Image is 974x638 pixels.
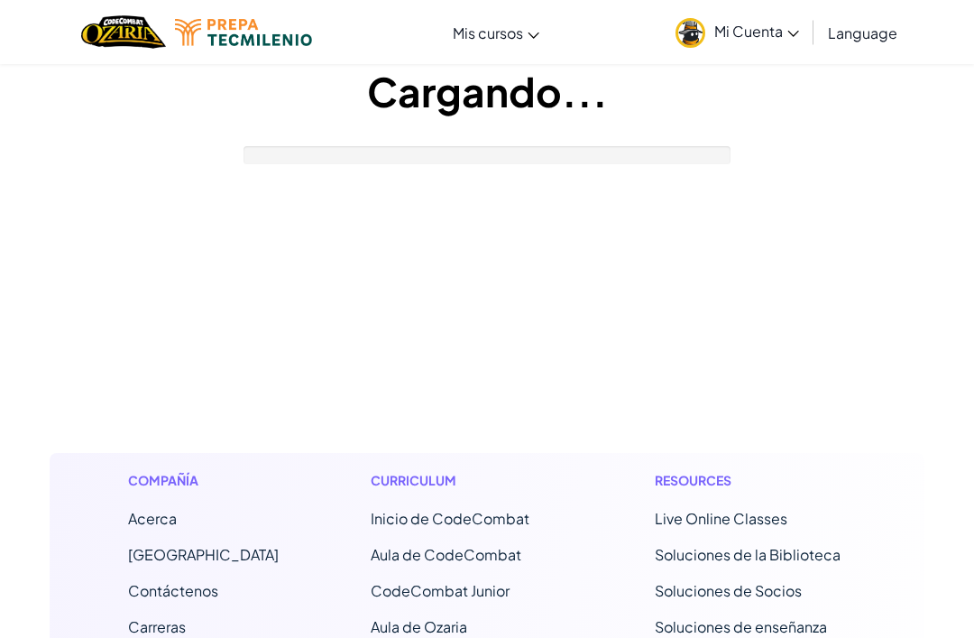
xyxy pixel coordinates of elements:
[128,581,218,600] span: Contáctenos
[371,545,521,564] a: Aula de CodeCombat
[655,509,787,528] a: Live Online Classes
[371,509,529,528] span: Inicio de CodeCombat
[81,14,165,51] a: Ozaria by CodeCombat logo
[655,581,802,600] a: Soluciones de Socios
[655,471,847,490] h1: Resources
[128,471,279,490] h1: Compañía
[444,8,548,57] a: Mis cursos
[128,509,177,528] a: Acerca
[655,545,841,564] a: Soluciones de la Biblioteca
[128,545,279,564] a: [GEOGRAPHIC_DATA]
[714,22,799,41] span: Mi Cuenta
[453,23,523,42] span: Mis cursos
[655,617,827,636] a: Soluciones de enseñanza
[819,8,906,57] a: Language
[675,18,705,48] img: avatar
[81,14,165,51] img: Home
[371,471,563,490] h1: Curriculum
[128,617,186,636] a: Carreras
[175,19,312,46] img: Tecmilenio logo
[666,4,808,60] a: Mi Cuenta
[371,617,467,636] a: Aula de Ozaria
[828,23,897,42] span: Language
[371,581,510,600] a: CodeCombat Junior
